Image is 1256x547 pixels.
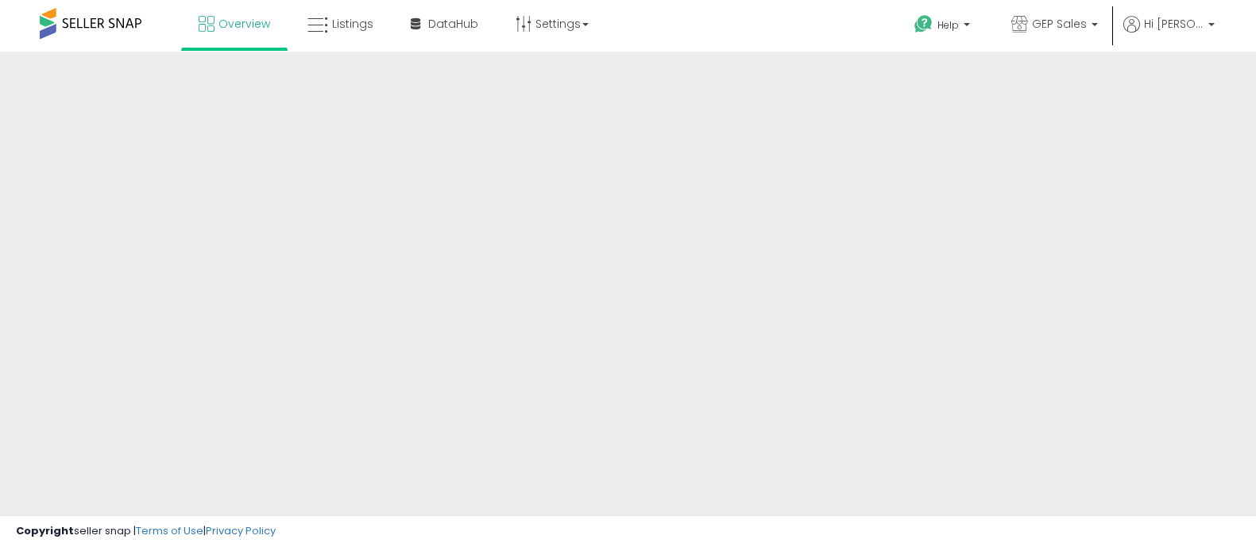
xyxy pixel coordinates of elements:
[206,523,276,538] a: Privacy Policy
[428,16,478,32] span: DataHub
[218,16,270,32] span: Overview
[1144,16,1204,32] span: Hi [PERSON_NAME]
[16,523,74,538] strong: Copyright
[914,14,933,34] i: Get Help
[16,524,276,539] div: seller snap | |
[1032,16,1087,32] span: GEP Sales
[332,16,373,32] span: Listings
[1123,16,1215,52] a: Hi [PERSON_NAME]
[937,18,959,32] span: Help
[136,523,203,538] a: Terms of Use
[902,2,986,52] a: Help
